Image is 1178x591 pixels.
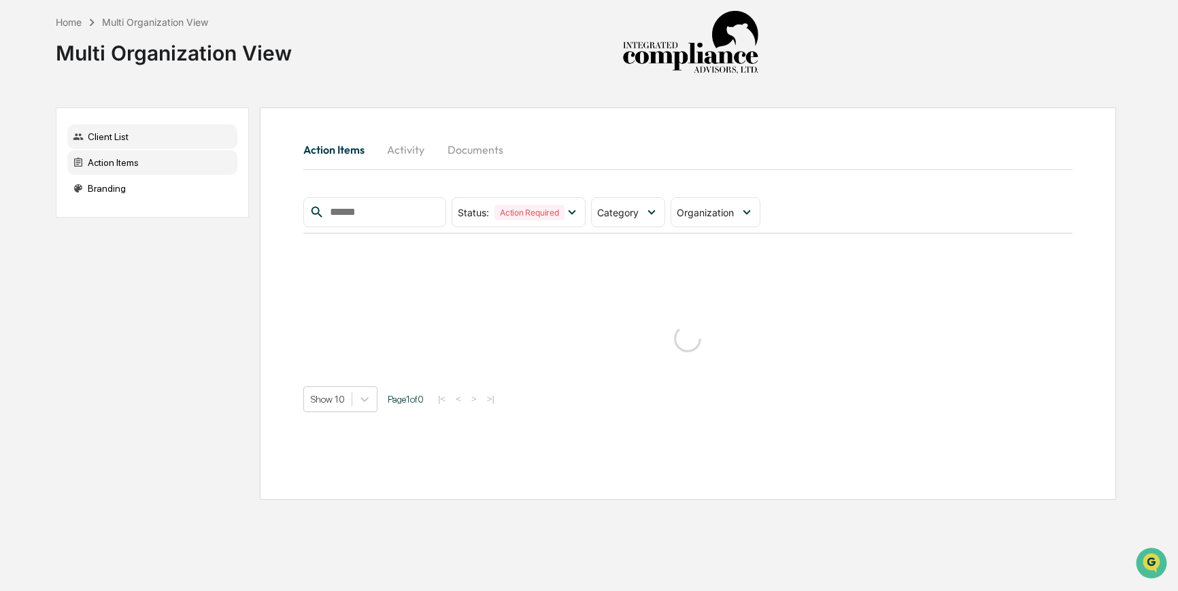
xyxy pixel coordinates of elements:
button: > [467,393,481,405]
button: Action Items [303,133,375,166]
div: Start new chat [46,104,223,118]
p: How can we help? [14,29,248,50]
a: Powered byPylon [96,230,165,241]
div: We're available if you need us! [46,118,172,129]
a: 🗄️Attestations [93,166,174,190]
div: Branding [67,176,237,201]
div: Multi Organization View [102,16,208,28]
div: 🗄️ [99,173,110,184]
span: Page 1 of 0 [388,394,424,405]
div: Action Required [494,205,564,220]
button: Activity [375,133,437,166]
div: Action Items [67,150,237,175]
div: Multi Organization View [56,30,292,65]
span: Organization [677,207,734,218]
iframe: Open customer support [1134,546,1171,583]
button: Start new chat [231,108,248,124]
img: 1746055101610-c473b297-6a78-478c-a979-82029cc54cd1 [14,104,38,129]
img: Integrated Compliance Advisors [622,11,758,75]
button: |< [434,393,450,405]
span: Category [597,207,639,218]
div: activity tabs [303,133,1073,166]
span: Status : [458,207,489,218]
div: Client List [67,124,237,149]
div: 🔎 [14,199,24,209]
span: Preclearance [27,171,88,185]
div: 🖐️ [14,173,24,184]
button: Documents [437,133,514,166]
span: Data Lookup [27,197,86,211]
a: 🖐️Preclearance [8,166,93,190]
a: 🔎Data Lookup [8,192,91,216]
div: Home [56,16,82,28]
button: >| [483,393,499,405]
span: Pylon [135,231,165,241]
span: Attestations [112,171,169,185]
button: < [452,393,465,405]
